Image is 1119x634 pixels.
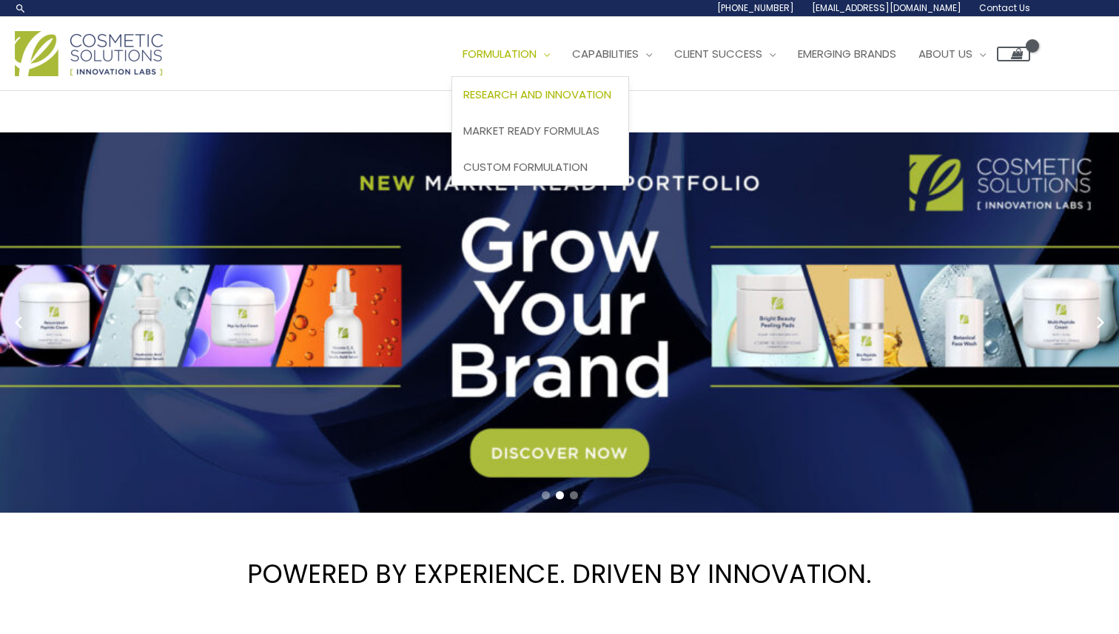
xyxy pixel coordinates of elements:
span: Research and Innovation [463,87,611,102]
a: Custom Formulation [452,149,628,185]
a: Emerging Brands [787,32,907,76]
span: Go to slide 1 [542,491,550,499]
img: Cosmetic Solutions Logo [15,31,163,76]
span: About Us [918,46,972,61]
nav: Site Navigation [440,32,1030,76]
a: Market Ready Formulas [452,113,628,149]
span: Contact Us [979,1,1030,14]
button: Next slide [1089,311,1112,334]
span: Formulation [463,46,537,61]
span: [PHONE_NUMBER] [717,1,794,14]
a: Search icon link [15,2,27,14]
span: Client Success [674,46,762,61]
a: View Shopping Cart, empty [997,47,1030,61]
a: Formulation [451,32,561,76]
a: Capabilities [561,32,663,76]
a: About Us [907,32,997,76]
span: [EMAIL_ADDRESS][DOMAIN_NAME] [812,1,961,14]
span: Emerging Brands [798,46,896,61]
button: Previous slide [7,311,30,334]
span: Go to slide 3 [570,491,578,499]
span: Custom Formulation [463,159,588,175]
a: Client Success [663,32,787,76]
span: Capabilities [572,46,639,61]
a: Research and Innovation [452,77,628,113]
span: Go to slide 2 [556,491,564,499]
span: Market Ready Formulas [463,123,599,138]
